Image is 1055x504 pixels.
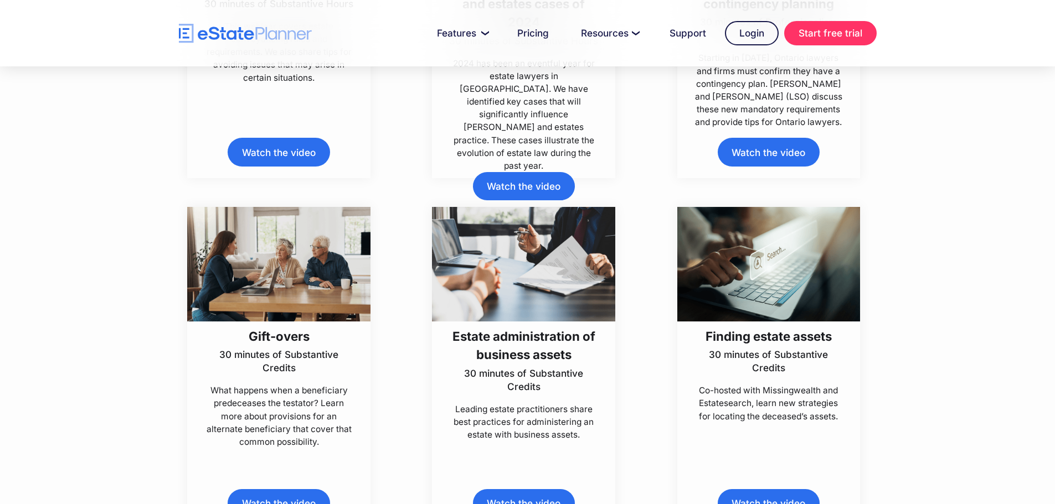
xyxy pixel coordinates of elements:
[424,22,498,44] a: Features
[179,24,312,43] a: home
[228,138,330,166] a: Watch the video
[504,22,562,44] a: Pricing
[677,207,861,423] a: Finding estate assets30 minutes of Substantive CreditsCo-hosted with Missingwealth and Estatesear...
[447,367,600,393] p: 30 minutes of Substantive Credits
[784,21,877,45] a: Start free trial
[473,172,575,200] a: Watch the video
[692,384,845,422] p: Co-hosted with Missingwealth and Estatesearch, learn new strategies for locating the deceased’s a...
[432,207,615,441] a: Estate administration of business assets30 minutes of Substantive CreditsLeading estate practitio...
[447,403,600,441] p: Leading estate practitioners share best practices for administering an estate with business assets.
[718,138,820,166] a: Watch the video
[203,384,356,448] p: What happens when a beneficiary predeceases the testator? Learn more about provisions for an alte...
[692,51,845,128] p: Starting in [DATE], Ontario lawyers and firms must confirm they have a contingency plan. [PERSON_...
[725,21,779,45] a: Login
[692,348,845,375] p: 30 minutes of Substantive Credits
[203,348,356,375] p: 30 minutes of Substantive Credits
[568,22,651,44] a: Resources
[203,327,356,345] h3: Gift-overs
[692,327,845,345] h3: Finding estate assets
[187,207,370,448] a: Gift-overs30 minutes of Substantive CreditsWhat happens when a beneficiary predeceases the testat...
[447,57,600,172] p: 2024 has been an eventful year for estate lawyers in [GEOGRAPHIC_DATA]. We have identified key ca...
[656,22,719,44] a: Support
[447,327,600,364] h3: Estate administration of business assets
